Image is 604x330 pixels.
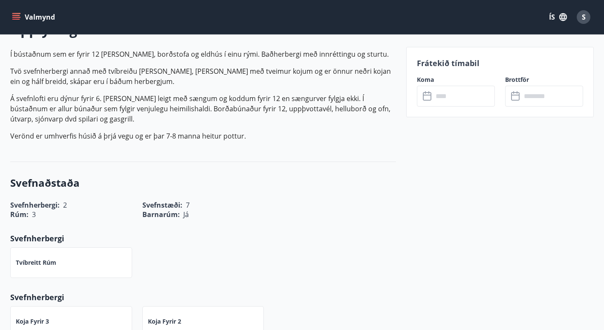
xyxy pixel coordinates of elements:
p: Koja fyrir 2 [148,317,181,326]
p: Koja fyrir 3 [16,317,49,326]
p: Verönd er umhverfis húsið á þrjá vegu og er þar 7-8 manna heitur pottur. [10,131,396,141]
p: Tvíbreitt rúm [16,258,56,267]
p: Í bústaðnum sem er fyrir 12 [PERSON_NAME], borðstofa og eldhús í einu rými. Baðherbergi með innré... [10,49,396,59]
span: 3 [32,210,36,219]
p: Tvö svefnherbergi annað með tvíbreiðu [PERSON_NAME], [PERSON_NAME] með tveimur kojum og er önnur ... [10,66,396,87]
h3: Svefnaðstaða [10,176,396,190]
button: menu [10,9,58,25]
label: Koma [417,75,495,84]
span: Barnarúm : [142,210,180,219]
span: S [582,12,586,22]
p: Á svefnlofti eru dýnur fyrir 6. [PERSON_NAME] leigt með sængum og koddum fyrir 12 en sængurver fy... [10,93,396,124]
label: Brottför [505,75,583,84]
p: Frátekið tímabil [417,58,583,69]
span: Rúm : [10,210,29,219]
p: Svefnherbergi [10,292,396,303]
button: ÍS [544,9,572,25]
button: S [573,7,594,27]
p: Svefnherbergi [10,233,396,244]
span: Já [183,210,189,219]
